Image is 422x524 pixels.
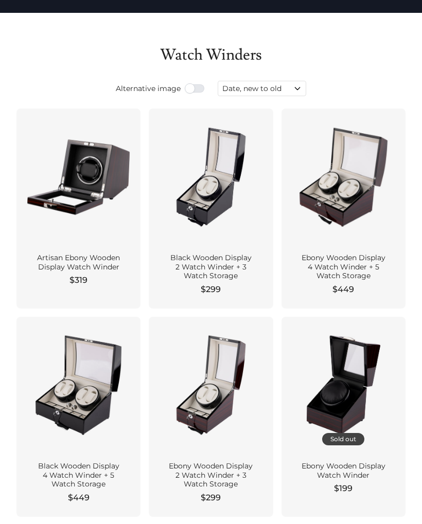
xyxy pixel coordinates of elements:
span: $449 [68,492,90,504]
input: Use setting [185,83,205,94]
div: Artisan Ebony Wooden Display Watch Winder [29,254,128,272]
div: Black Wooden Display 4 Watch Winder + 5 Watch Storage [29,462,128,489]
span: $449 [332,283,354,296]
span: $319 [69,274,87,286]
div: Ebony Wooden Display Watch Winder [294,462,393,480]
span: $199 [334,482,353,495]
span: $299 [201,492,221,504]
span: $299 [201,283,221,296]
a: Artisan Ebony Wooden Display Watch Winder $319 [16,109,140,309]
span: Alternative image [116,83,181,94]
a: Sold out Ebony Wooden Display Watch Winder $199 [282,317,406,517]
h1: Watch Winders [16,46,406,64]
a: Black Wooden Display 4 Watch Winder + 5 Watch Storage $449 [16,317,140,517]
div: Black Wooden Display 2 Watch Winder + 3 Watch Storage [161,254,260,281]
a: Ebony Wooden Display 2 Watch Winder + 3 Watch Storage $299 [149,317,273,517]
div: Ebony Wooden Display 2 Watch Winder + 3 Watch Storage [161,462,260,489]
div: Ebony Wooden Display 4 Watch Winder + 5 Watch Storage [294,254,393,281]
a: Ebony Wooden Display 4 Watch Winder + 5 Watch Storage $449 [282,109,406,309]
a: Black Wooden Display 2 Watch Winder + 3 Watch Storage $299 [149,109,273,309]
